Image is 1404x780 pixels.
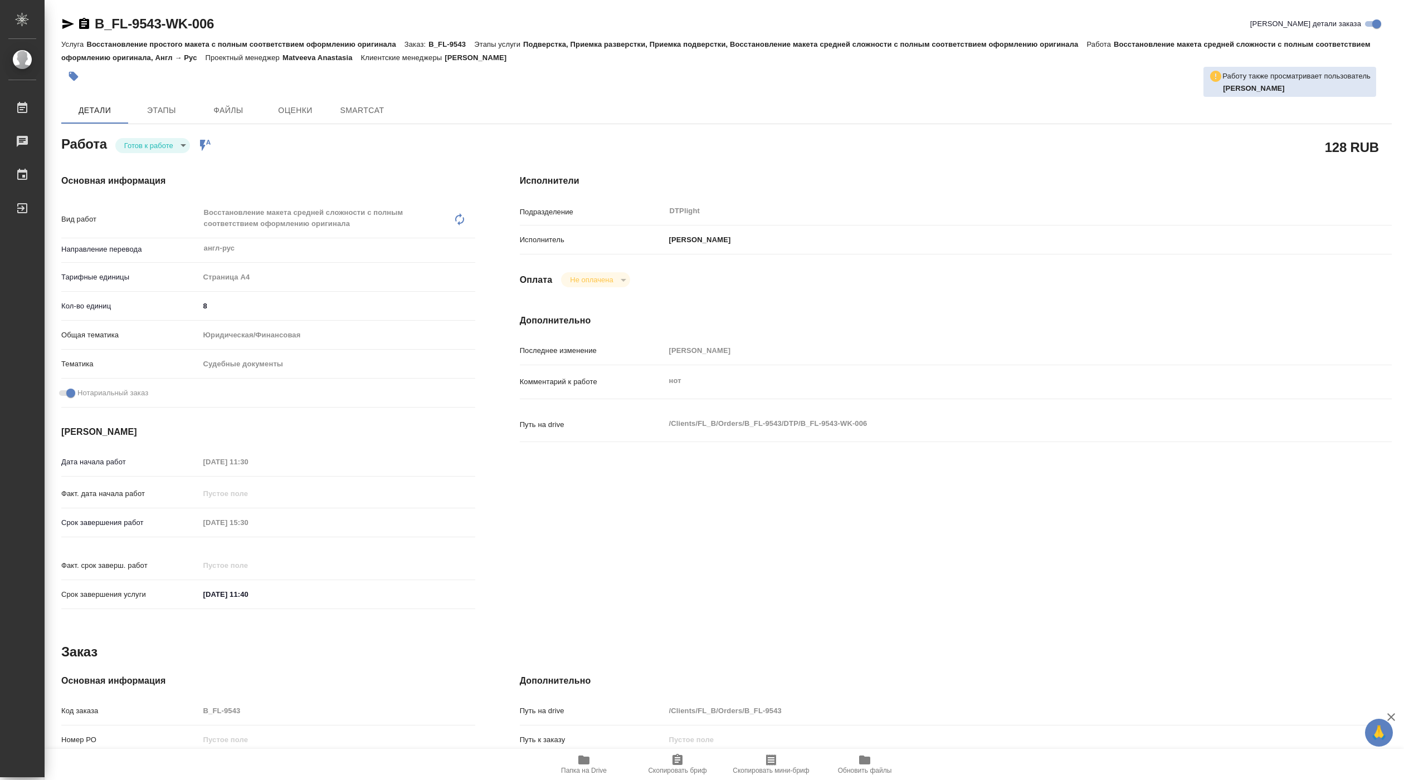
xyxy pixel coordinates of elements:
[206,53,282,62] p: Проектный менеджер
[665,234,731,246] p: [PERSON_NAME]
[818,749,911,780] button: Обновить файлы
[61,301,199,312] p: Кол-во единиц
[199,268,475,287] div: Страница А4
[121,141,177,150] button: Готов к работе
[115,138,190,153] div: Готов к работе
[95,16,214,31] a: B_FL-9543-WK-006
[199,454,297,470] input: Пустое поле
[561,767,607,774] span: Папка на Drive
[199,298,475,314] input: ✎ Введи что-нибудь
[61,517,199,528] p: Срок завершения работ
[61,425,475,439] h4: [PERSON_NAME]
[520,314,1392,327] h4: Дополнительно
[199,326,475,345] div: Юридическая/Финансовая
[61,488,199,499] p: Факт. дата начала работ
[520,174,1392,188] h4: Исполнители
[1222,71,1371,82] p: Работу также просматривает пользователь
[665,414,1319,433] textarea: /Clients/FL_B/Orders/B_FL-9543/DTP/B_FL-9543-WK-006
[561,272,630,287] div: Готов к работе
[61,589,199,600] p: Срок завершения услуги
[567,275,616,284] button: Не оплачена
[61,643,97,661] h2: Заказ
[1325,138,1379,156] h2: 128 RUB
[523,40,1086,48] p: Подверстка, Приемка разверстки, Приемка подверстки, Восстановление макета средней сложности с пол...
[520,376,665,387] p: Комментарий к работе
[838,767,892,774] span: Обновить файлы
[520,674,1392,688] h4: Дополнительно
[61,734,199,745] p: Номер РО
[61,457,199,468] p: Дата начала работ
[61,272,199,283] p: Тарифные единицы
[361,53,445,62] p: Клиентские менеджеры
[404,40,428,48] p: Заказ:
[282,53,361,62] p: Matveeva Anastasia
[1365,719,1393,747] button: 🙏
[1223,83,1371,94] p: Третьякова Мария
[520,734,665,745] p: Путь к заказу
[61,133,107,153] h2: Работа
[631,749,724,780] button: Скопировать бриф
[61,17,75,31] button: Скопировать ссылку для ЯМессенджера
[61,64,86,89] button: Добавить тэг
[520,705,665,717] p: Путь на drive
[665,732,1319,748] input: Пустое поле
[665,703,1319,719] input: Пустое поле
[1369,721,1388,744] span: 🙏
[61,40,86,48] p: Услуга
[199,355,475,374] div: Судебные документы
[199,732,475,748] input: Пустое поле
[1086,40,1114,48] p: Работа
[520,207,665,218] p: Подразделение
[733,767,809,774] span: Скопировать мини-бриф
[61,214,199,225] p: Вид работ
[77,387,148,399] span: Нотариальный заказ
[269,104,322,117] span: Оценки
[445,53,515,62] p: [PERSON_NAME]
[520,419,665,430] p: Путь на drive
[520,234,665,246] p: Исполнитель
[61,330,199,341] p: Общая тематика
[665,371,1319,390] textarea: нот
[68,104,121,117] span: Детали
[86,40,404,48] p: Восстановление простого макета с полным соответствием оформлению оригинала
[1250,18,1361,30] span: [PERSON_NAME] детали заказа
[77,17,91,31] button: Скопировать ссылку
[665,342,1319,359] input: Пустое поле
[1223,84,1285,92] b: [PERSON_NAME]
[199,703,475,719] input: Пустое поле
[135,104,188,117] span: Этапы
[199,557,297,573] input: Пустое поле
[648,767,706,774] span: Скопировать бриф
[428,40,474,48] p: B_FL-9543
[474,40,523,48] p: Этапы услуги
[61,244,199,255] p: Направление перевода
[61,674,475,688] h4: Основная информация
[537,749,631,780] button: Папка на Drive
[61,705,199,717] p: Код заказа
[335,104,389,117] span: SmartCat
[199,586,297,602] input: ✎ Введи что-нибудь
[724,749,818,780] button: Скопировать мини-бриф
[199,514,297,531] input: Пустое поле
[61,560,199,571] p: Факт. срок заверш. работ
[61,174,475,188] h4: Основная информация
[520,273,553,287] h4: Оплата
[202,104,255,117] span: Файлы
[520,345,665,356] p: Последнее изменение
[199,485,297,502] input: Пустое поле
[61,359,199,370] p: Тематика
